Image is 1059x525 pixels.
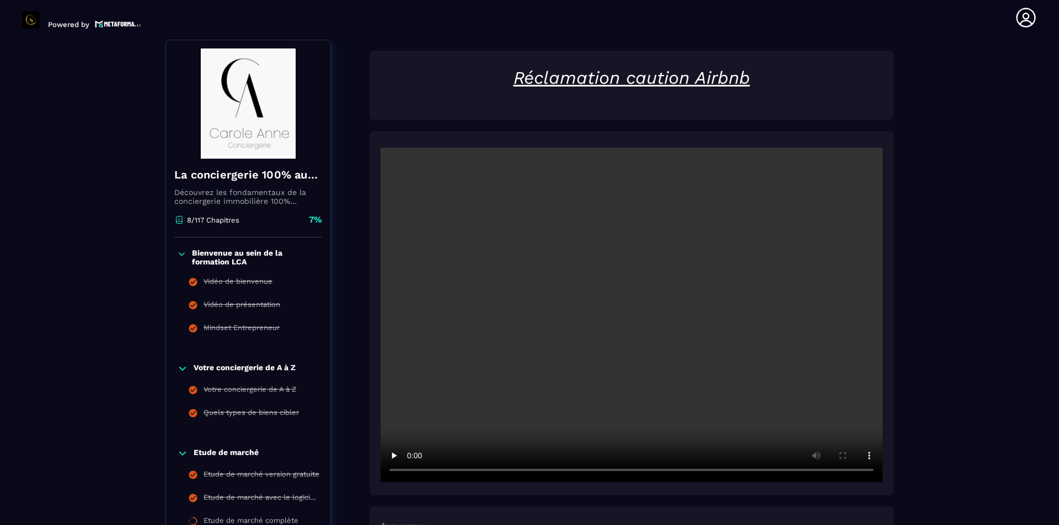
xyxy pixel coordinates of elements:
[204,277,272,289] div: Vidéo de bienvenue
[309,214,322,226] p: 7%
[48,20,89,29] p: Powered by
[204,323,280,335] div: Mindset Entrepreneur
[174,48,322,159] img: banner
[194,363,296,374] p: Votre conciergerie de A à Z
[204,385,296,397] div: Votre conciergerie de A à Z
[204,300,280,312] div: Vidéo de présentation
[192,248,319,266] p: Bienvenue au sein de la formation LCA
[187,216,239,224] p: 8/117 Chapitres
[204,408,299,420] div: Quels types de biens cibler
[174,167,322,182] h4: La conciergerie 100% automatisée
[204,470,319,482] div: Etude de marché version gratuite
[174,188,322,205] p: Découvrez les fondamentaux de la conciergerie immobilière 100% automatisée. Cette formation est c...
[95,19,141,29] img: logo
[194,448,259,459] p: Etude de marché
[514,67,750,88] u: Réclamation caution Airbnb
[22,11,40,29] img: logo-branding
[204,493,319,505] div: Etude de marché avec le logiciel Airdna version payante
